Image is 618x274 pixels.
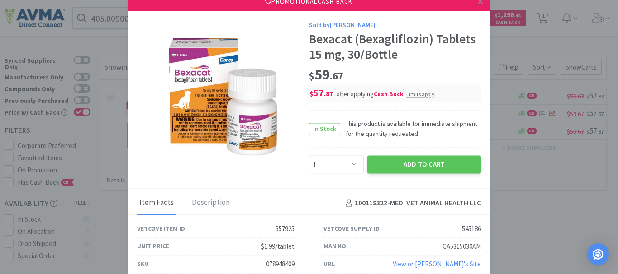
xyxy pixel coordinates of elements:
[164,38,282,156] img: e2c70e7b22a24e5e80ec7bd2df1ce3fa_545186.jpeg
[137,259,149,269] div: SKU
[323,241,348,251] div: Man No.
[309,90,313,98] span: $
[323,224,380,234] div: Vetcove Supply ID
[393,260,481,268] a: View on[PERSON_NAME]'s Site
[276,223,295,234] div: 557925
[137,192,176,215] div: Item Facts
[261,241,295,252] div: $1.99/tablet
[309,123,340,135] span: In Stock
[190,192,232,215] div: Description
[374,90,404,98] i: Cash Back
[462,223,481,234] div: 545186
[330,70,343,83] span: . 67
[309,87,333,99] span: 57
[367,156,481,174] button: Add to Cart
[406,91,434,98] span: Limits apply
[442,241,481,252] div: CA5315030AM
[309,66,343,84] span: 59
[337,90,436,98] span: after applying .
[324,90,333,98] span: . 87
[587,243,609,265] div: Open Intercom Messenger
[309,32,481,62] div: Bexacat (Bexagliflozin) Tablets 15 mg, 30/Bottle
[137,241,169,251] div: Unit Price
[266,259,295,269] div: 078948409
[137,224,185,234] div: Vetcove Item ID
[342,198,481,209] h4: 100118322 - MEDI VET ANIMAL HEALTH LLC
[309,70,314,83] span: $
[323,259,335,269] div: URL
[309,20,481,30] div: Sold by [PERSON_NAME]
[406,90,436,98] div: .
[340,119,481,139] span: This product is available for immediate shipment for the quantity requested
